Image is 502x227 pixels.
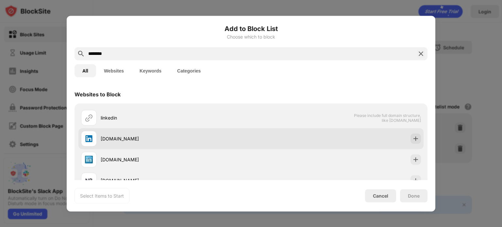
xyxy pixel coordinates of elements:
[101,177,251,184] div: [DOMAIN_NAME]
[354,113,421,122] span: Please include full domain structure, like [DOMAIN_NAME]
[85,155,93,163] img: favicons
[417,50,425,57] img: search-close
[132,64,169,77] button: Keywords
[101,156,251,163] div: [DOMAIN_NAME]
[80,192,124,199] div: Select Items to Start
[85,135,93,142] img: favicons
[75,64,96,77] button: All
[85,176,93,184] img: favicons
[408,193,420,198] div: Done
[169,64,209,77] button: Categories
[75,34,427,39] div: Choose which to block
[373,193,388,199] div: Cancel
[85,114,93,122] img: url.svg
[101,135,251,142] div: [DOMAIN_NAME]
[96,64,132,77] button: Websites
[101,114,251,121] div: linkedin
[75,91,121,97] div: Websites to Block
[75,24,427,33] h6: Add to Block List
[77,50,85,57] img: search.svg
